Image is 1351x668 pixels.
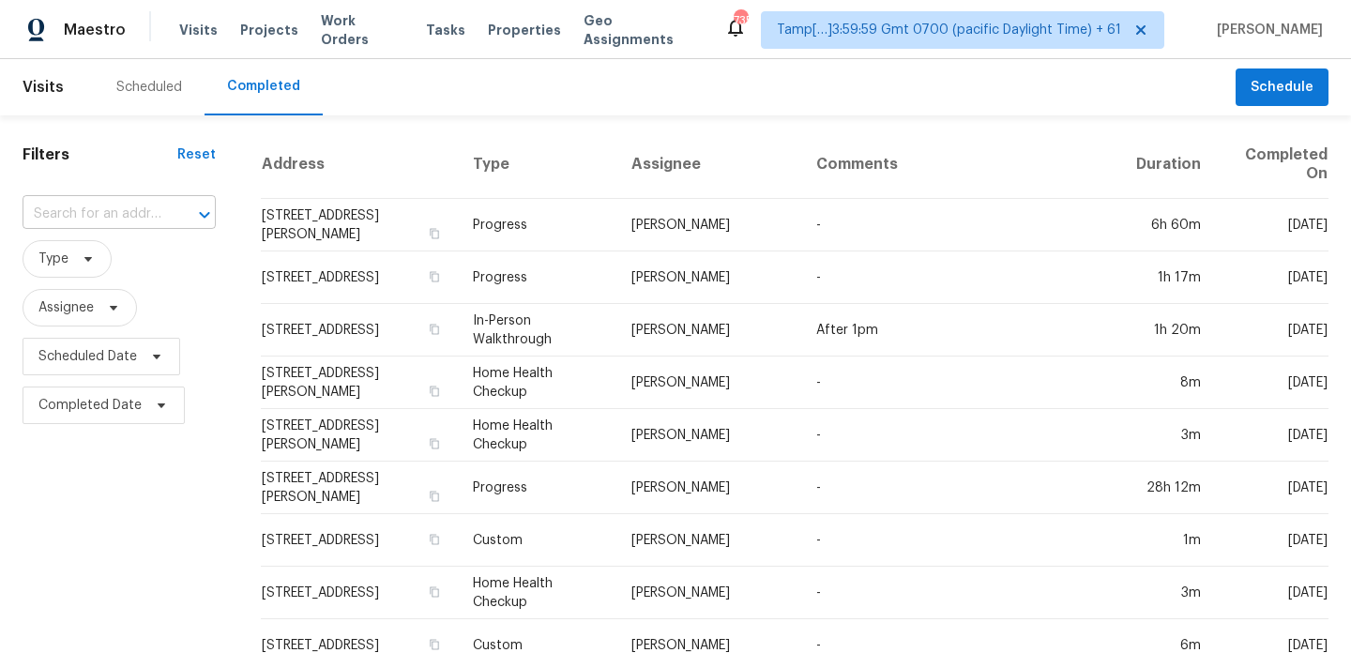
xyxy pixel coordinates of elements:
[801,514,1121,567] td: -
[116,78,182,97] div: Scheduled
[1121,130,1216,199] th: Duration
[426,321,443,338] button: Copy Address
[616,514,801,567] td: [PERSON_NAME]
[426,584,443,600] button: Copy Address
[458,567,616,619] td: Home Health Checkup
[734,11,747,30] div: 735
[616,567,801,619] td: [PERSON_NAME]
[177,145,216,164] div: Reset
[1216,251,1328,304] td: [DATE]
[488,21,561,39] span: Properties
[261,514,458,567] td: [STREET_ADDRESS]
[240,21,298,39] span: Projects
[261,409,458,462] td: [STREET_ADDRESS][PERSON_NAME]
[458,409,616,462] td: Home Health Checkup
[426,225,443,242] button: Copy Address
[227,77,300,96] div: Completed
[261,251,458,304] td: [STREET_ADDRESS]
[261,304,458,357] td: [STREET_ADDRESS]
[1216,199,1328,251] td: [DATE]
[191,202,218,228] button: Open
[801,567,1121,619] td: -
[1236,68,1328,107] button: Schedule
[321,11,403,49] span: Work Orders
[1216,567,1328,619] td: [DATE]
[261,567,458,619] td: [STREET_ADDRESS]
[261,357,458,409] td: [STREET_ADDRESS][PERSON_NAME]
[1216,409,1328,462] td: [DATE]
[801,462,1121,514] td: -
[1121,199,1216,251] td: 6h 60m
[38,396,142,415] span: Completed Date
[426,531,443,548] button: Copy Address
[1121,567,1216,619] td: 3m
[64,21,126,39] span: Maestro
[1121,251,1216,304] td: 1h 17m
[1209,21,1323,39] span: [PERSON_NAME]
[38,347,137,366] span: Scheduled Date
[1216,304,1328,357] td: [DATE]
[38,250,68,268] span: Type
[616,462,801,514] td: [PERSON_NAME]
[801,199,1121,251] td: -
[1121,409,1216,462] td: 3m
[458,357,616,409] td: Home Health Checkup
[261,130,458,199] th: Address
[1216,462,1328,514] td: [DATE]
[1121,462,1216,514] td: 28h 12m
[616,199,801,251] td: [PERSON_NAME]
[616,357,801,409] td: [PERSON_NAME]
[1216,514,1328,567] td: [DATE]
[426,488,443,505] button: Copy Address
[1251,76,1313,99] span: Schedule
[801,304,1121,357] td: After 1pm
[23,145,177,164] h1: Filters
[1121,357,1216,409] td: 8m
[23,67,64,108] span: Visits
[1121,514,1216,567] td: 1m
[426,435,443,452] button: Copy Address
[458,304,616,357] td: In-Person Walkthrough
[426,636,443,653] button: Copy Address
[458,514,616,567] td: Custom
[261,462,458,514] td: [STREET_ADDRESS][PERSON_NAME]
[458,199,616,251] td: Progress
[458,130,616,199] th: Type
[801,409,1121,462] td: -
[179,21,218,39] span: Visits
[426,268,443,285] button: Copy Address
[261,199,458,251] td: [STREET_ADDRESS][PERSON_NAME]
[426,23,465,37] span: Tasks
[616,409,801,462] td: [PERSON_NAME]
[1216,357,1328,409] td: [DATE]
[458,462,616,514] td: Progress
[801,130,1121,199] th: Comments
[801,357,1121,409] td: -
[801,251,1121,304] td: -
[616,304,801,357] td: [PERSON_NAME]
[1216,130,1328,199] th: Completed On
[23,200,163,229] input: Search for an address...
[426,383,443,400] button: Copy Address
[38,298,94,317] span: Assignee
[1121,304,1216,357] td: 1h 20m
[616,130,801,199] th: Assignee
[777,21,1121,39] span: Tamp[…]3:59:59 Gmt 0700 (pacific Daylight Time) + 61
[584,11,702,49] span: Geo Assignments
[616,251,801,304] td: [PERSON_NAME]
[458,251,616,304] td: Progress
